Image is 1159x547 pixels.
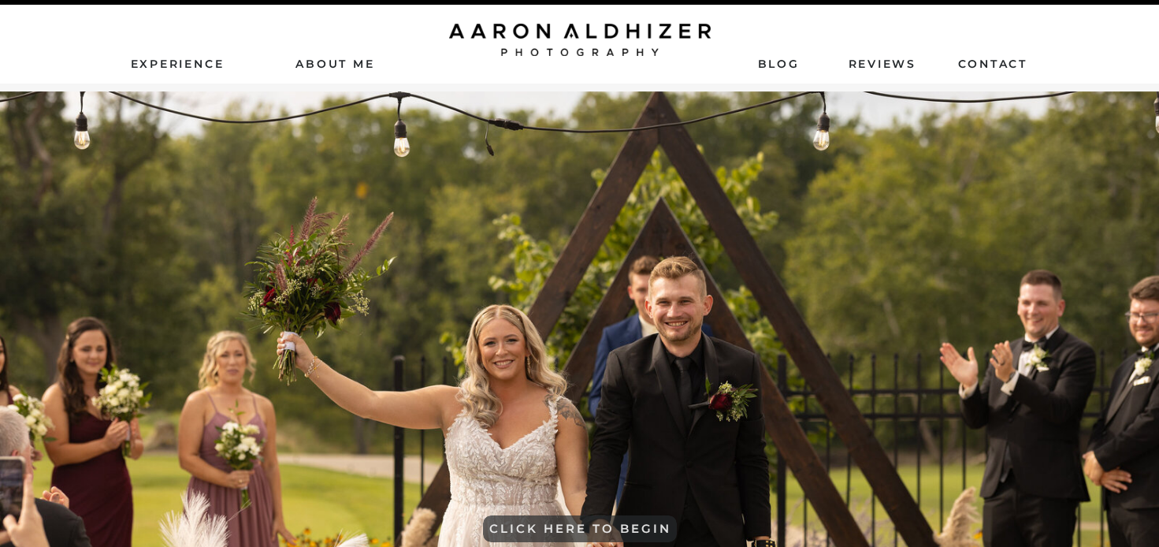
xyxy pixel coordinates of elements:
[131,56,227,70] a: Experience
[485,522,676,540] a: CLICK HERE TO BEGIN
[958,56,1029,70] a: contact
[849,56,919,70] a: ReviEws
[280,56,392,70] a: AbouT ME
[758,56,799,70] a: Blog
